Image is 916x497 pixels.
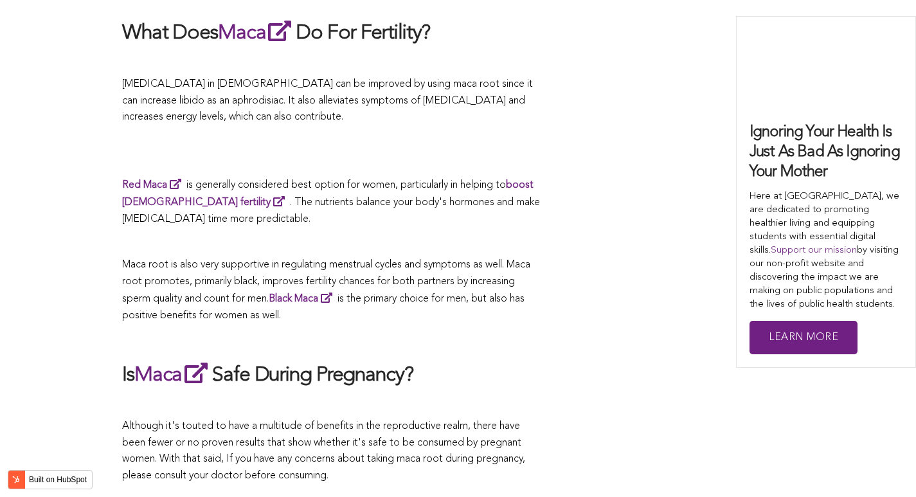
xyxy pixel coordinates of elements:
[122,79,533,122] span: [MEDICAL_DATA] in [DEMOGRAPHIC_DATA] can be improved by using maca root since it can increase lib...
[122,18,540,48] h2: What Does Do For Fertility?
[24,471,92,488] label: Built on HubSpot
[122,360,540,390] h2: Is Safe During Pregnancy?
[134,365,212,386] a: Maca
[122,180,167,190] strong: Red Maca
[218,23,296,44] a: Maca
[750,321,858,355] a: Learn More
[269,294,318,304] strong: Black Maca
[122,180,186,190] a: Red Maca
[852,435,916,497] iframe: Chat Widget
[8,470,93,489] button: Built on HubSpot
[269,294,337,304] a: Black Maca
[122,421,525,481] span: Although it's touted to have a multitude of benefits in the reproductive realm, there have been f...
[122,180,540,224] span: is generally considered best option for women, particularly in helping to . The nutrients balance...
[122,260,530,321] span: Maca root is also very supportive in regulating menstrual cycles and symptoms as well. Maca root ...
[8,472,24,487] img: HubSpot sprocket logo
